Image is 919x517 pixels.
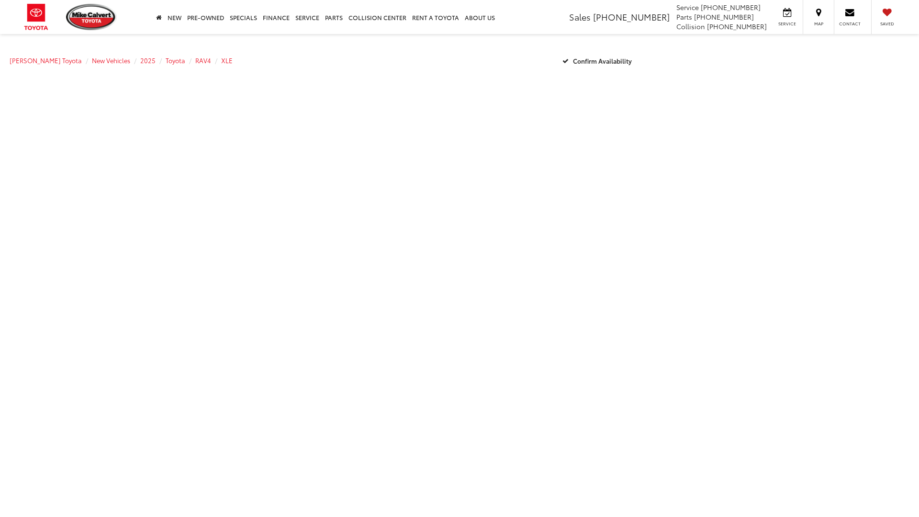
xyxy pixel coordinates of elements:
[557,52,640,69] button: Confirm Availability
[876,21,897,27] span: Saved
[10,56,82,65] a: [PERSON_NAME] Toyota
[573,56,632,65] span: Confirm Availability
[839,21,861,27] span: Contact
[707,22,767,31] span: [PHONE_NUMBER]
[166,56,185,65] a: Toyota
[140,56,156,65] a: 2025
[701,2,761,12] span: [PHONE_NUMBER]
[221,56,233,65] a: XLE
[676,22,705,31] span: Collision
[195,56,211,65] a: RAV4
[66,4,117,30] img: Mike Calvert Toyota
[92,56,130,65] a: New Vehicles
[676,12,692,22] span: Parts
[676,2,699,12] span: Service
[776,21,798,27] span: Service
[569,11,591,23] span: Sales
[808,21,829,27] span: Map
[694,12,754,22] span: [PHONE_NUMBER]
[593,11,670,23] span: [PHONE_NUMBER]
